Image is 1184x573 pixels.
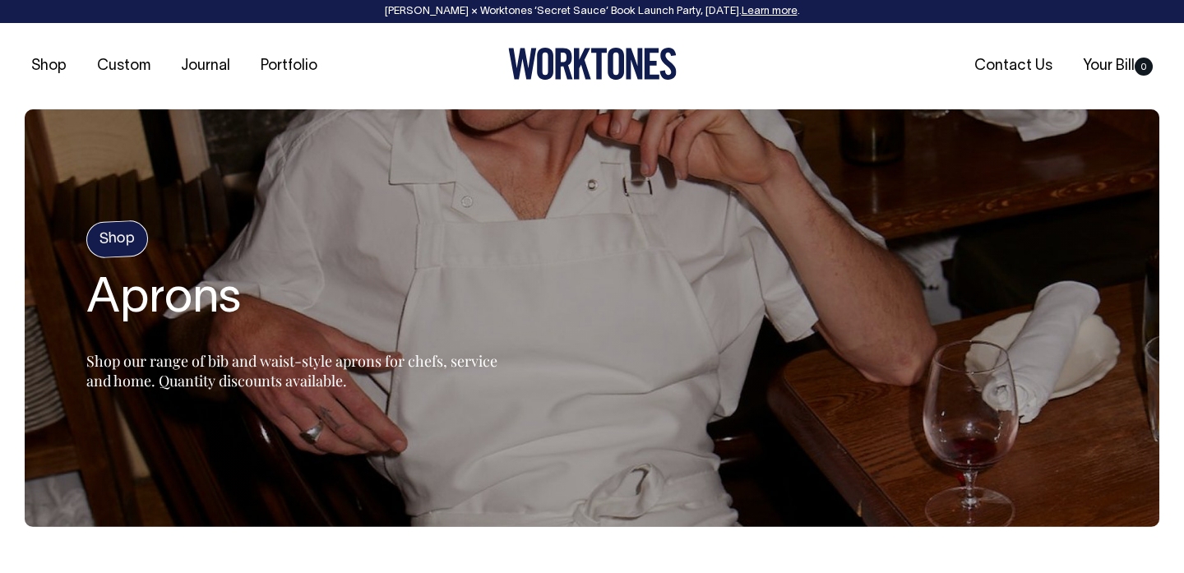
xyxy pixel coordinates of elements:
[25,53,73,80] a: Shop
[86,351,497,390] span: Shop our range of bib and waist-style aprons for chefs, service and home. Quantity discounts avai...
[86,220,149,259] h4: Shop
[90,53,157,80] a: Custom
[968,53,1059,80] a: Contact Us
[16,6,1168,17] div: [PERSON_NAME] × Worktones ‘Secret Sauce’ Book Launch Party, [DATE]. .
[254,53,324,80] a: Portfolio
[174,53,237,80] a: Journal
[1135,58,1153,76] span: 0
[742,7,798,16] a: Learn more
[86,274,497,326] h1: Aprons
[1076,53,1159,80] a: Your Bill0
